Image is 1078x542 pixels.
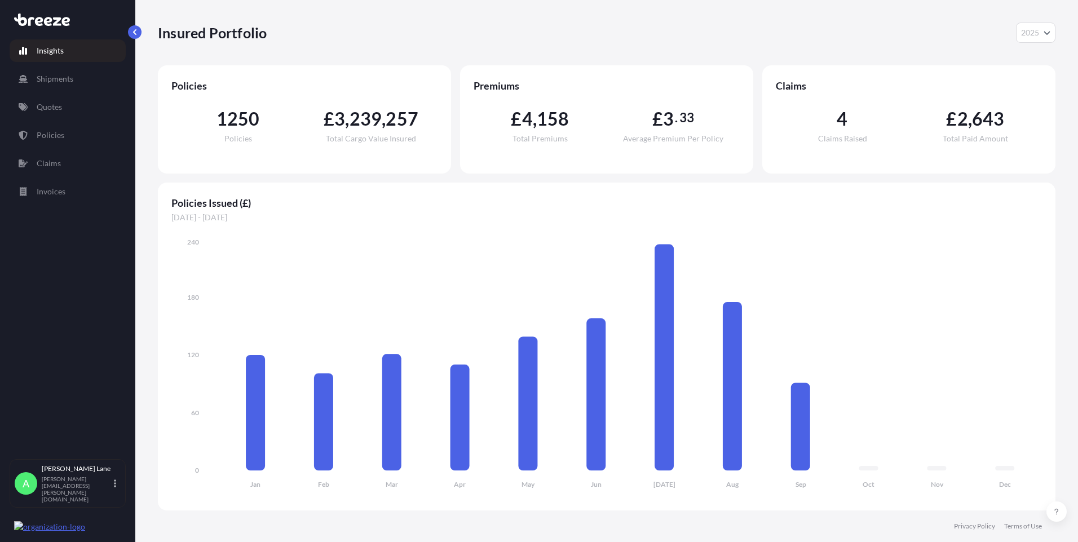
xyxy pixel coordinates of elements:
[187,293,199,301] tspan: 180
[171,212,1042,223] span: [DATE] - [DATE]
[37,130,64,141] p: Policies
[345,110,349,128] span: ,
[679,113,694,122] span: 33
[37,73,73,85] p: Shipments
[1021,27,1039,38] span: 2025
[37,101,62,113] p: Quotes
[224,135,252,143] span: Policies
[42,476,112,503] p: [PERSON_NAME][EMAIL_ADDRESS][PERSON_NAME][DOMAIN_NAME]
[726,480,739,488] tspan: Aug
[187,238,199,246] tspan: 240
[474,79,740,92] span: Premiums
[334,110,345,128] span: 3
[158,24,267,42] p: Insured Portfolio
[511,110,522,128] span: £
[663,110,674,128] span: 3
[652,110,663,128] span: £
[522,110,533,128] span: 4
[513,135,568,143] span: Total Premiums
[382,110,386,128] span: ,
[10,68,126,90] a: Shipments
[37,45,64,56] p: Insights
[10,152,126,175] a: Claims
[454,480,466,488] tspan: Apr
[386,480,398,488] tspan: Mar
[37,158,61,169] p: Claims
[522,480,535,488] tspan: May
[954,522,995,531] a: Privacy Policy
[999,480,1011,488] tspan: Dec
[537,110,569,128] span: 158
[943,135,1008,143] span: Total Paid Amount
[818,135,867,143] span: Claims Raised
[250,480,260,488] tspan: Jan
[10,96,126,118] a: Quotes
[931,480,944,488] tspan: Nov
[591,480,602,488] tspan: Jun
[37,186,65,197] p: Invoices
[324,110,334,128] span: £
[1016,23,1055,43] button: Year Selector
[326,135,416,143] span: Total Cargo Value Insured
[946,110,957,128] span: £
[195,466,199,474] tspan: 0
[957,110,968,128] span: 2
[863,480,874,488] tspan: Oct
[350,110,382,128] span: 239
[675,113,678,122] span: .
[171,79,438,92] span: Policies
[837,110,847,128] span: 4
[10,39,126,62] a: Insights
[23,478,29,489] span: A
[533,110,537,128] span: ,
[968,110,972,128] span: ,
[191,408,199,417] tspan: 60
[14,521,85,532] img: organization-logo
[386,110,418,128] span: 257
[1004,522,1042,531] a: Terms of Use
[10,124,126,146] a: Policies
[217,110,260,128] span: 1250
[623,135,723,143] span: Average Premium Per Policy
[42,464,112,473] p: [PERSON_NAME] Lane
[796,480,806,488] tspan: Sep
[187,350,199,359] tspan: 120
[10,180,126,203] a: Invoices
[171,196,1042,210] span: Policies Issued (£)
[653,480,675,488] tspan: [DATE]
[972,110,1005,128] span: 643
[318,480,329,488] tspan: Feb
[776,79,1042,92] span: Claims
